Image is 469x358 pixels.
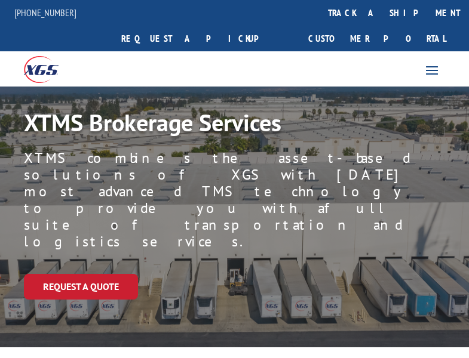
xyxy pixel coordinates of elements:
a: Request a pickup [112,26,285,51]
a: Customer Portal [299,26,455,51]
a: [PHONE_NUMBER] [14,7,76,18]
a: Request a Quote [24,274,138,300]
h1: XTMS Brokerage Services [24,110,388,140]
span: full suite of transportation and logistics services. [24,199,403,251]
p: XTMS combines the asset-based solutions of XGS with [DATE] most advanced TMS technology to provid... [24,150,418,250]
